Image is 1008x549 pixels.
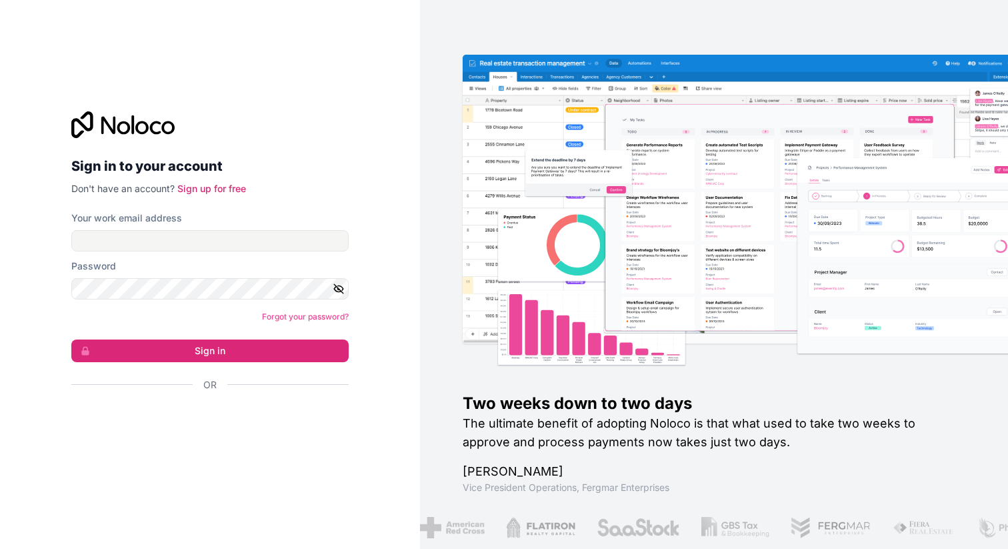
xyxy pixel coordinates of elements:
[203,378,217,392] span: Or
[790,517,871,538] img: /assets/fergmar-CudnrXN5.png
[893,517,955,538] img: /assets/fiera-fwj2N5v4.png
[71,340,349,362] button: Sign in
[596,517,680,538] img: /assets/saastock-C6Zbiodz.png
[463,414,965,452] h2: The ultimate benefit of adopting Noloco is that what used to take two weeks to approve and proces...
[65,406,345,436] iframe: Sign in with Google Button
[71,211,182,225] label: Your work email address
[420,517,485,538] img: /assets/american-red-cross-BAupjrZR.png
[71,230,349,251] input: Email address
[701,517,769,538] img: /assets/gbstax-C-GtDUiK.png
[71,259,116,273] label: Password
[262,312,349,322] a: Forgot your password?
[463,462,965,481] h1: [PERSON_NAME]
[71,154,349,178] h2: Sign in to your account
[71,278,349,300] input: Password
[177,183,246,194] a: Sign up for free
[71,183,175,194] span: Don't have an account?
[506,517,575,538] img: /assets/flatiron-C8eUkumj.png
[463,393,965,414] h1: Two weeks down to two days
[463,481,965,494] h1: Vice President Operations , Fergmar Enterprises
